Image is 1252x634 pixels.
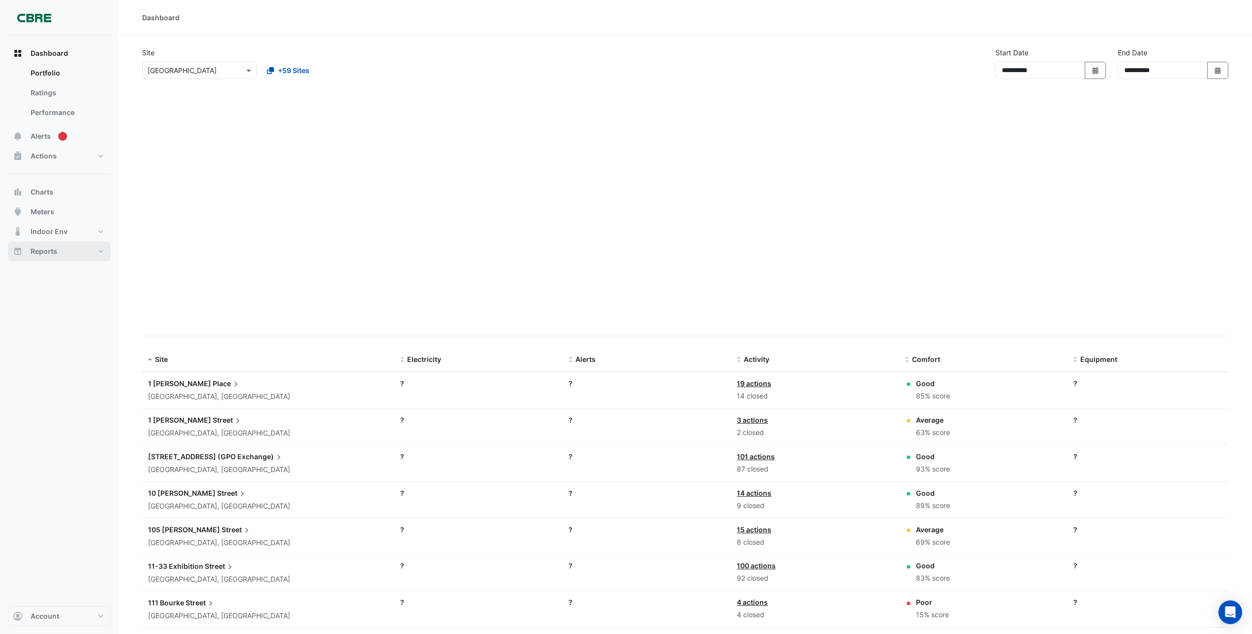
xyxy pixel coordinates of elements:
[1091,66,1100,75] fa-icon: Select Date
[1073,378,1230,389] div: ?
[148,379,211,388] span: 1 [PERSON_NAME]
[737,379,771,388] a: 19 actions
[1080,355,1117,363] span: Equipment
[148,391,388,402] div: [GEOGRAPHIC_DATA], [GEOGRAPHIC_DATA]
[31,611,59,621] span: Account
[148,610,388,622] div: [GEOGRAPHIC_DATA], [GEOGRAPHIC_DATA]
[13,131,23,141] app-icon: Alerts
[400,524,557,535] div: ?
[995,47,1028,58] label: Start Date
[31,246,57,256] span: Reports
[148,501,388,512] div: [GEOGRAPHIC_DATA], [GEOGRAPHIC_DATA]
[737,416,768,424] a: 3 actions
[13,207,23,217] app-icon: Meters
[737,561,776,570] a: 100 actions
[916,573,950,584] div: 83% score
[916,378,950,389] div: Good
[31,151,57,161] span: Actions
[8,182,111,202] button: Charts
[8,202,111,222] button: Meters
[148,598,184,607] span: 111 Bourke
[737,391,893,402] div: 14 closed
[148,537,388,549] div: [GEOGRAPHIC_DATA], [GEOGRAPHIC_DATA]
[213,415,243,426] span: Street
[912,355,940,363] span: Comfort
[8,606,111,626] button: Account
[13,48,23,58] app-icon: Dashboard
[737,537,893,548] div: 8 closed
[13,151,23,161] app-icon: Actions
[1218,600,1242,624] div: Open Intercom Messenger
[31,48,68,58] span: Dashboard
[400,597,557,607] div: ?
[1073,524,1230,535] div: ?
[916,597,949,607] div: Poor
[1073,415,1230,425] div: ?
[23,103,111,122] a: Performance
[213,378,241,389] span: Place
[1118,47,1147,58] label: End Date
[916,609,949,621] div: 15% score
[23,63,111,83] a: Portfolio
[148,574,388,585] div: [GEOGRAPHIC_DATA], [GEOGRAPHIC_DATA]
[916,560,950,571] div: Good
[916,500,950,512] div: 89% score
[278,65,309,76] span: +59 Sites
[916,464,950,475] div: 93% score
[217,488,247,499] span: Street
[916,451,950,462] div: Good
[222,524,252,535] span: Street
[744,355,769,363] span: Activity
[569,415,725,425] div: ?
[148,562,203,570] span: 11-33 Exhibition
[237,451,284,462] span: Exchange)
[916,524,950,535] div: Average
[569,560,725,571] div: ?
[31,131,51,141] span: Alerts
[31,227,68,237] span: Indoor Env
[8,146,111,166] button: Actions
[31,187,53,197] span: Charts
[8,126,111,146] button: Alerts
[31,207,54,217] span: Meters
[186,597,216,608] span: Street
[737,525,771,534] a: 15 actions
[148,428,388,439] div: [GEOGRAPHIC_DATA], [GEOGRAPHIC_DATA]
[400,378,557,389] div: ?
[569,488,725,498] div: ?
[1073,597,1230,607] div: ?
[737,500,893,512] div: 9 closed
[569,378,725,389] div: ?
[916,537,950,548] div: 69% score
[148,525,220,534] span: 105 [PERSON_NAME]
[569,597,725,607] div: ?
[916,488,950,498] div: Good
[575,355,596,363] span: Alerts
[400,451,557,462] div: ?
[13,187,23,197] app-icon: Charts
[737,489,771,497] a: 14 actions
[916,391,950,402] div: 85% score
[737,427,893,438] div: 2 closed
[148,464,388,475] div: [GEOGRAPHIC_DATA], [GEOGRAPHIC_DATA]
[569,524,725,535] div: ?
[58,132,67,141] div: Tooltip anchor
[737,573,893,584] div: 92 closed
[737,598,768,606] a: 4 actions
[1214,66,1222,75] fa-icon: Select Date
[8,222,111,241] button: Indoor Env
[142,47,154,58] label: Site
[1073,488,1230,498] div: ?
[737,609,893,621] div: 4 closed
[1073,560,1230,571] div: ?
[916,427,950,438] div: 63% score
[8,43,111,63] button: Dashboard
[407,355,441,363] span: Electricity
[148,489,216,497] span: 10 [PERSON_NAME]
[155,355,168,363] span: Site
[737,464,893,475] div: 87 closed
[8,241,111,261] button: Reports
[12,8,56,28] img: Company Logo
[13,246,23,256] app-icon: Reports
[148,452,236,461] span: [STREET_ADDRESS] (GPO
